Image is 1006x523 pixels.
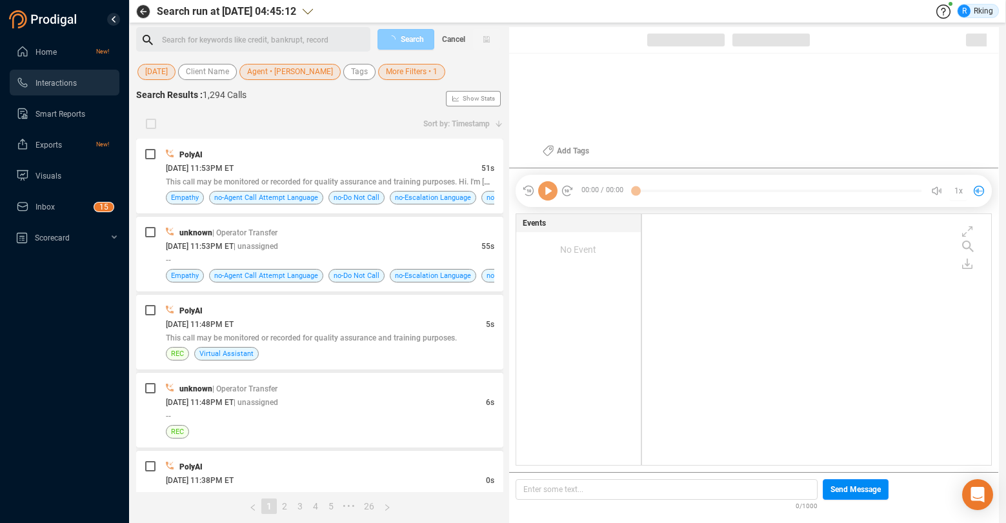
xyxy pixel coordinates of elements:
[157,4,296,19] span: Search run at [DATE] 04:45:12
[239,64,341,80] button: Agent • [PERSON_NAME]
[360,499,378,513] a: 26
[574,181,636,201] span: 00:00 / 00:00
[179,462,203,471] span: PolyAI
[35,79,77,88] span: Interactions
[262,499,276,513] a: 1
[104,202,108,215] p: 5
[10,132,119,157] li: Exports
[245,498,261,514] button: left
[171,426,184,438] span: REC
[179,228,212,237] span: unknown
[136,217,503,291] div: unknown| Operator Transfer[DATE] 11:53PM ET| unassigned55s--Empathyno-Agent Call Attempt Language...
[395,270,471,282] span: no-Escalation Language
[16,70,109,95] a: Interactions
[516,232,641,267] div: No Event
[234,398,278,407] span: | unassigned
[166,398,234,407] span: [DATE] 11:48PM ET
[277,499,292,513] a: 2
[557,141,589,161] span: Add Tags
[277,498,292,514] li: 2
[16,193,109,219] a: Inbox
[796,500,818,511] span: 0/1000
[94,202,114,212] sup: 15
[523,217,546,229] span: Events
[96,39,109,64] span: New!
[334,192,379,204] span: no-Do Not Call
[954,181,963,201] span: 1x
[379,498,396,514] li: Next Page
[166,411,171,420] span: --
[16,101,109,126] a: Smart Reports
[136,90,203,100] span: Search Results :
[35,48,57,57] span: Home
[166,476,234,485] span: [DATE] 11:38PM ET
[186,64,229,80] span: Client Name
[171,192,199,204] span: Empathy
[487,270,569,282] span: no-Harassment Language
[359,498,379,514] li: 26
[136,139,503,213] div: PolyAI[DATE] 11:53PM ET51sThis call may be monitored or recorded for quality assurance and traini...
[35,172,61,181] span: Visuals
[249,504,257,511] span: left
[649,217,991,464] div: grid
[308,498,323,514] li: 4
[166,489,171,498] span: --
[179,384,212,393] span: unknown
[145,64,168,80] span: [DATE]
[293,499,307,513] a: 3
[166,255,171,264] span: --
[962,479,993,510] div: Open Intercom Messenger
[379,498,396,514] button: right
[949,182,967,200] button: 1x
[166,164,234,173] span: [DATE] 11:53PM ET
[35,202,55,212] span: Inbox
[481,242,494,251] span: 55s
[463,21,495,176] span: Show Stats
[416,113,503,134] button: Sort by: Timestamp
[214,192,318,204] span: no-Agent Call Attempt Language
[247,64,333,80] span: Agent • [PERSON_NAME]
[261,498,277,514] li: 1
[171,348,184,360] span: REC
[179,306,203,315] span: PolyAI
[199,348,254,360] span: Virtual Assistant
[166,176,550,186] span: This call may be monitored or recorded for quality assurance and training purposes. Hi. I'm [PERS...
[10,101,119,126] li: Smart Reports
[16,39,109,64] a: HomeNew!
[9,10,80,28] img: prodigal-logo
[446,91,501,106] button: Show Stats
[212,384,277,393] span: | Operator Transfer
[136,373,503,448] div: unknown| Operator Transfer[DATE] 11:48PM ET| unassigned6s--REC
[486,398,494,407] span: 6s
[383,504,391,511] span: right
[212,228,277,237] span: | Operator Transfer
[395,192,471,204] span: no-Escalation Language
[10,193,119,219] li: Inbox
[351,64,368,80] span: Tags
[10,163,119,188] li: Visuals
[324,499,338,513] a: 5
[535,141,597,161] button: Add Tags
[486,320,494,329] span: 5s
[214,270,318,282] span: no-Agent Call Attempt Language
[334,270,379,282] span: no-Do Not Call
[442,29,465,50] span: Cancel
[99,202,104,215] p: 1
[486,476,494,485] span: 0s
[378,64,445,80] button: More Filters • 1
[386,64,438,80] span: More Filters • 1
[179,150,203,159] span: PolyAI
[343,64,376,80] button: Tags
[10,70,119,95] li: Interactions
[434,29,473,50] button: Cancel
[487,192,569,204] span: no-Harassment Language
[245,498,261,514] li: Previous Page
[35,110,85,119] span: Smart Reports
[171,270,199,282] span: Empathy
[137,64,176,80] button: [DATE]
[481,164,494,173] span: 51s
[166,320,234,329] span: [DATE] 11:48PM ET
[10,39,119,64] li: Home
[178,64,237,80] button: Client Name
[16,132,109,157] a: ExportsNew!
